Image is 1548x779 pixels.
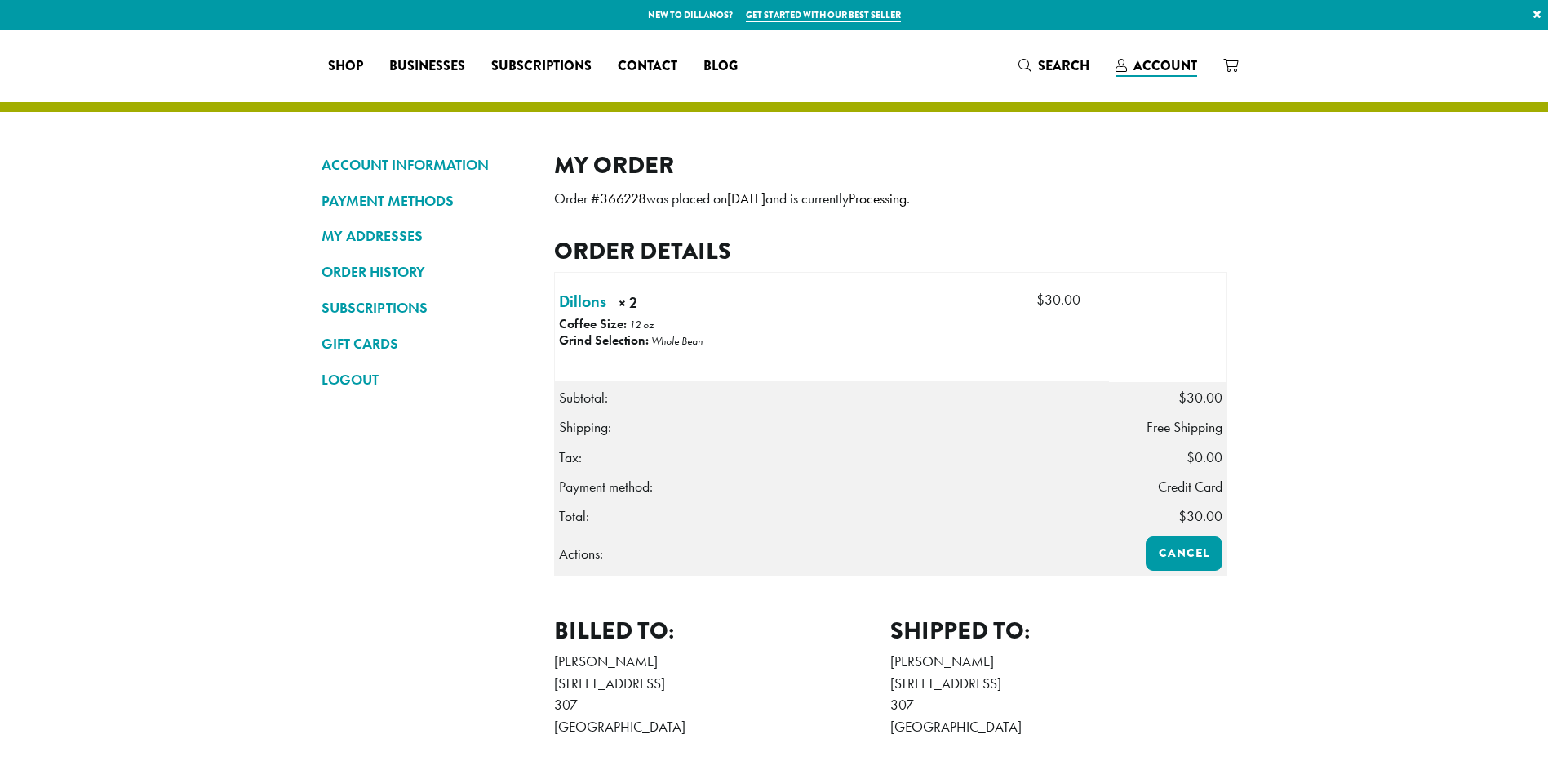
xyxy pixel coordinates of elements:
td: Credit Card [1109,472,1226,501]
span: $ [1178,507,1187,525]
th: Actions: [554,532,1109,575]
span: Blog [703,56,738,77]
span: $ [1178,389,1187,407]
bdi: 30.00 [1036,291,1080,309]
span: Contact [618,56,677,77]
a: Shop [315,53,376,79]
span: $ [1036,291,1045,309]
a: ORDER HISTORY [322,258,530,286]
a: Cancel order 366228 [1146,536,1222,571]
th: Payment method: [554,472,1109,501]
a: GIFT CARDS [322,330,530,358]
nav: Account pages [322,151,530,754]
a: Dillons [559,289,606,314]
p: 12 oz [629,318,654,332]
th: Subtotal: [554,382,1109,412]
mark: 366228 [600,189,646,207]
strong: Grind Selection: [559,332,649,349]
a: PAYMENT METHODS [322,187,530,215]
a: ACCOUNT INFORMATION [322,151,530,179]
span: $ [1187,448,1195,466]
strong: Coffee Size: [559,315,627,332]
mark: Processing [849,189,907,207]
p: Whole Bean [651,334,703,348]
span: Businesses [389,56,465,77]
a: Search [1005,52,1102,79]
a: Get started with our best seller [746,8,901,22]
th: Shipping: [554,412,1109,442]
span: 30.00 [1178,389,1222,407]
span: Search [1038,56,1089,75]
h2: Order details [554,237,1227,265]
a: SUBSCRIPTIONS [322,294,530,322]
h2: My Order [554,151,1227,180]
h2: Billed to: [554,617,891,645]
address: [PERSON_NAME] [STREET_ADDRESS] 307 [GEOGRAPHIC_DATA] [890,651,1227,737]
span: 0.00 [1187,448,1222,466]
span: Subscriptions [491,56,592,77]
td: Free Shipping [1109,412,1226,442]
strong: × 2 [619,292,685,318]
address: [PERSON_NAME] [STREET_ADDRESS] 307 [GEOGRAPHIC_DATA] [554,651,891,737]
p: Order # was placed on and is currently . [554,185,1227,212]
th: Tax: [554,443,1109,472]
th: Total: [554,501,1109,532]
span: Shop [328,56,363,77]
span: 30.00 [1178,507,1222,525]
span: Account [1133,56,1197,75]
a: MY ADDRESSES [322,222,530,250]
a: LOGOUT [322,366,530,394]
mark: [DATE] [727,189,765,207]
h2: Shipped to: [890,617,1227,645]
